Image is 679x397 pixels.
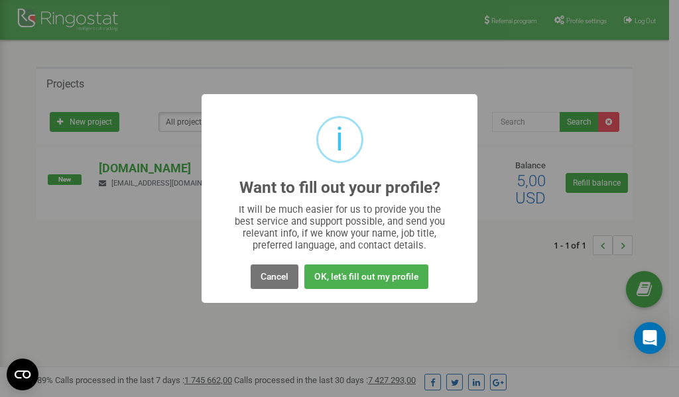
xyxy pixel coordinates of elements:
button: Cancel [251,264,298,289]
div: i [336,118,343,161]
button: OK, let's fill out my profile [304,264,428,289]
div: Open Intercom Messenger [634,322,666,354]
h2: Want to fill out your profile? [239,179,440,197]
button: Open CMP widget [7,359,38,390]
div: It will be much easier for us to provide you the best service and support possible, and send you ... [228,203,452,251]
